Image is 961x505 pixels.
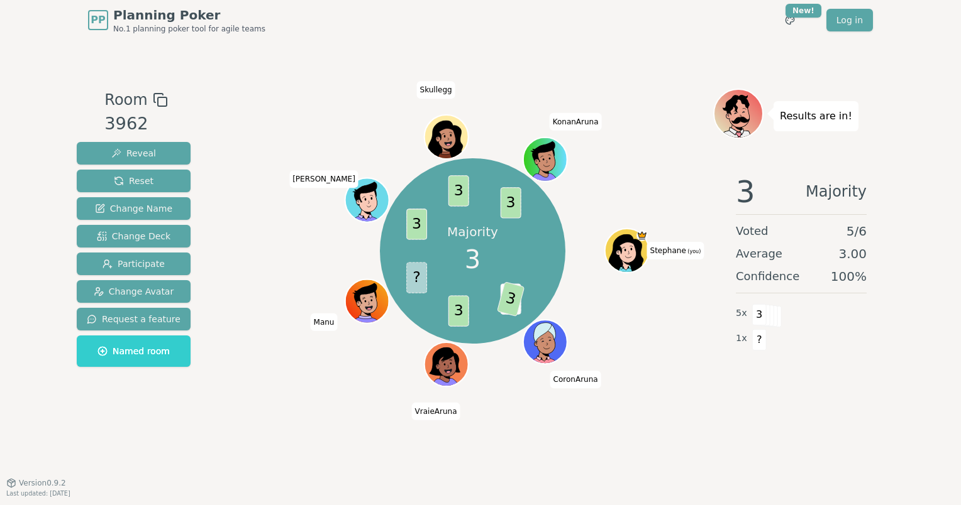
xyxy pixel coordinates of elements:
[407,262,428,293] span: ?
[826,9,873,31] a: Log in
[736,176,755,207] span: 3
[412,403,460,420] span: Click to change your name
[780,107,852,125] p: Results are in!
[447,223,498,241] p: Majority
[550,113,602,131] span: Click to change your name
[77,142,191,165] button: Reveal
[497,281,525,317] span: 3
[97,345,170,357] span: Named room
[111,147,156,160] span: Reveal
[77,197,191,220] button: Change Name
[686,249,701,254] span: (you)
[77,253,191,275] button: Participate
[94,285,174,298] span: Change Avatar
[752,304,767,325] span: 3
[736,245,782,263] span: Average
[77,308,191,330] button: Request a feature
[838,245,867,263] span: 3.00
[417,81,455,99] span: Click to change your name
[806,176,867,207] span: Majority
[448,175,469,206] span: 3
[97,230,170,242] span: Change Deck
[95,202,172,215] span: Change Name
[103,258,165,270] span: Participate
[407,209,428,239] span: 3
[77,225,191,247] button: Change Deck
[736,222,769,240] span: Voted
[289,170,358,188] span: Click to change your name
[752,329,767,350] span: ?
[637,230,648,241] span: Stephane is the host
[87,313,181,325] span: Request a feature
[647,242,704,259] span: Click to change your name
[6,478,66,488] button: Version0.9.2
[736,307,747,320] span: 5 x
[91,13,105,28] span: PP
[104,111,167,137] div: 3962
[501,187,521,218] span: 3
[88,6,265,34] a: PPPlanning PokerNo.1 planning poker tool for agile teams
[465,241,480,278] span: 3
[104,89,147,111] span: Room
[114,175,153,187] span: Reset
[113,6,265,24] span: Planning Poker
[77,280,191,303] button: Change Avatar
[6,490,70,497] span: Last updated: [DATE]
[550,371,601,389] span: Click to change your name
[311,313,338,331] span: Click to change your name
[736,268,799,285] span: Confidence
[448,295,469,326] span: 3
[606,230,648,271] button: Click to change your avatar
[19,478,66,488] span: Version 0.9.2
[736,332,747,345] span: 1 x
[77,170,191,192] button: Reset
[779,9,801,31] button: New!
[847,222,867,240] span: 5 / 6
[113,24,265,34] span: No.1 planning poker tool for agile teams
[77,335,191,367] button: Named room
[786,4,821,18] div: New!
[831,268,867,285] span: 100 %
